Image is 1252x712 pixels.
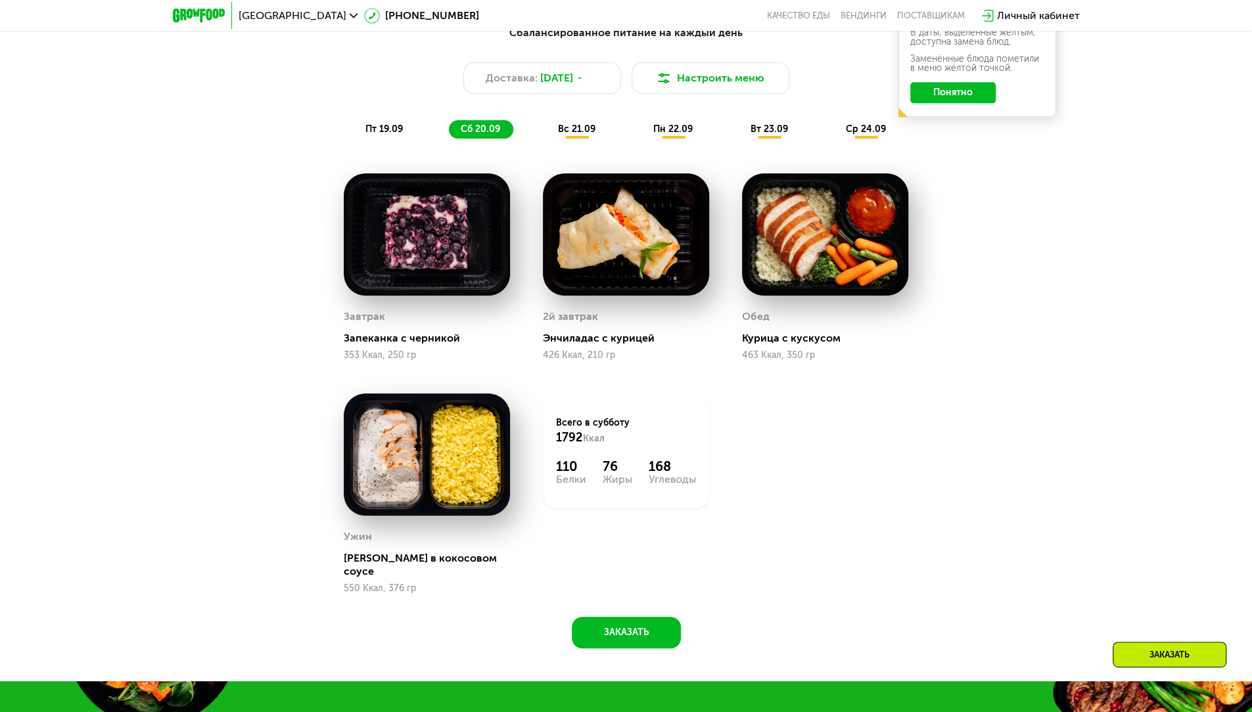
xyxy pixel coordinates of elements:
[649,458,696,474] div: 168
[846,123,886,135] span: ср 24.09
[767,11,830,21] a: Качество еды
[543,332,720,345] div: Энчиладас с курицей
[365,123,403,135] span: пт 19.09
[556,416,696,445] div: Всего в субботу
[742,332,919,345] div: Курица с кускусом
[344,527,372,546] div: Ужин
[461,123,500,135] span: сб 20.09
[540,70,573,86] span: [DATE]
[237,25,1015,41] div: Сбалансированное питание на каждый день
[572,617,681,648] button: Заказать
[649,474,696,485] div: Углеводы
[556,474,586,485] div: Белки
[556,458,586,474] div: 110
[632,62,789,94] button: Настроить меню
[364,8,479,24] a: [PHONE_NUMBER]
[543,307,598,326] div: 2й завтрак
[344,583,510,594] div: 550 Ккал, 376 гр
[543,350,709,361] div: 426 Ккал, 210 гр
[583,433,605,444] span: Ккал
[742,350,908,361] div: 463 Ккал, 350 гр
[486,70,538,86] span: Доставка:
[344,552,521,578] div: [PERSON_NAME] в кокосовом соусе
[742,307,770,326] div: Обед
[1113,642,1226,667] div: Заказать
[653,123,693,135] span: пн 22.09
[751,123,788,135] span: вт 23.09
[897,11,965,21] div: поставщикам
[239,11,346,21] span: [GEOGRAPHIC_DATA]
[556,430,583,445] span: 1792
[841,11,887,21] a: Вендинги
[603,458,632,474] div: 76
[344,307,385,326] div: Завтрак
[603,474,632,485] div: Жиры
[910,28,1044,47] div: В даты, выделенные желтым, доступна замена блюд.
[344,332,521,345] div: Запеканка с черникой
[910,82,996,103] button: Понятно
[910,55,1044,73] div: Заменённые блюда пометили в меню жёлтой точкой.
[558,123,595,135] span: вс 21.09
[344,350,510,361] div: 353 Ккал, 250 гр
[997,8,1080,24] div: Личный кабинет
